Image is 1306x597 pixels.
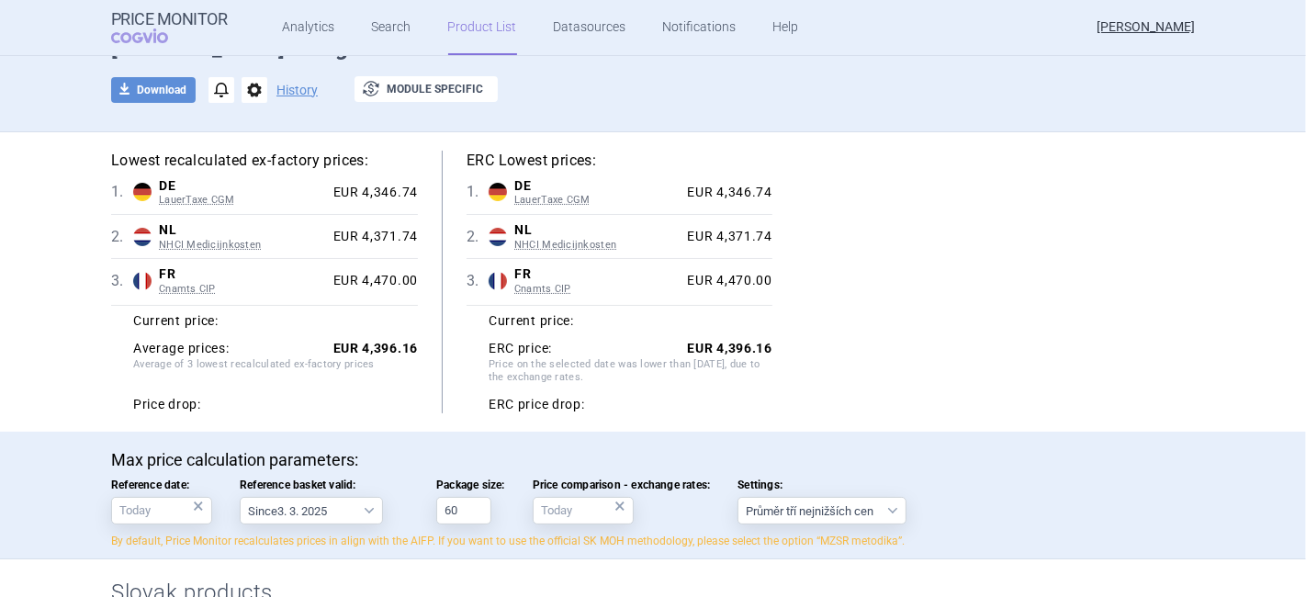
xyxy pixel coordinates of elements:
strong: EUR 4,396.16 [333,341,418,355]
span: Cnamts CIP [514,283,681,296]
span: 1 . [467,181,489,203]
button: Module specific [355,76,498,102]
span: Cnamts CIP [159,283,326,296]
span: 3 . [467,270,489,292]
span: FR [514,266,681,283]
img: Netherlands [489,228,507,246]
span: Reference basket valid: [240,479,409,491]
span: NL [159,222,326,239]
p: By default, Price Monitor recalculates prices in align with the AIFP. If you want to use the offi... [111,534,1195,549]
strong: EUR 4,396.16 [688,341,772,355]
span: FR [159,266,326,283]
img: France [489,272,507,290]
a: Price MonitorCOGVIO [111,10,228,45]
span: DE [514,178,681,195]
span: Average of 3 lowest recalculated ex-factory prices [133,358,418,388]
span: Reference date: [111,479,212,491]
span: Price comparison - exchange rates: [533,479,711,491]
div: EUR 4,346.74 [326,185,418,201]
strong: ERC price drop: [489,397,585,413]
span: 1 . [111,181,133,203]
span: Settings: [737,479,906,491]
div: × [614,496,625,516]
strong: Current price: [133,313,219,328]
select: Settings: [737,497,906,524]
h5: ERC Lowest prices: [467,151,772,171]
span: NHCI Medicijnkosten [159,239,326,252]
strong: ERC price: [489,341,552,357]
span: 2 . [467,226,489,248]
strong: Price drop: [133,397,201,413]
select: Reference basket valid: [240,497,383,524]
div: EUR 4,371.74 [326,229,418,245]
button: Download [111,77,196,103]
img: Germany [489,183,507,201]
span: COGVIO [111,28,194,43]
button: History [276,84,318,96]
img: France [133,272,152,290]
div: EUR 4,371.74 [681,229,772,245]
span: 2 . [111,226,133,248]
span: LauerTaxe CGM [159,194,326,207]
strong: Average prices: [133,341,230,357]
div: × [193,496,204,516]
strong: Price Monitor [111,10,228,28]
img: Netherlands [133,228,152,246]
span: NL [514,222,681,239]
strong: Current price: [489,313,574,328]
div: EUR 4,346.74 [681,185,772,201]
span: Package size: [436,479,505,491]
span: 3 . [111,270,133,292]
div: EUR 4,470.00 [326,273,418,289]
input: Package size: [436,497,491,524]
span: Price on the selected date was lower than [DATE], due to the exchange rates. [489,358,772,388]
input: Reference date:× [111,497,212,524]
div: EUR 4,470.00 [681,273,772,289]
p: Max price calculation parameters: [111,450,1195,470]
span: NHCI Medicijnkosten [514,239,681,252]
input: Price comparison - exchange rates:× [533,497,634,524]
span: DE [159,178,326,195]
span: LauerTaxe CGM [514,194,681,207]
img: Germany [133,183,152,201]
h5: Lowest recalculated ex-factory prices: [111,151,418,171]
